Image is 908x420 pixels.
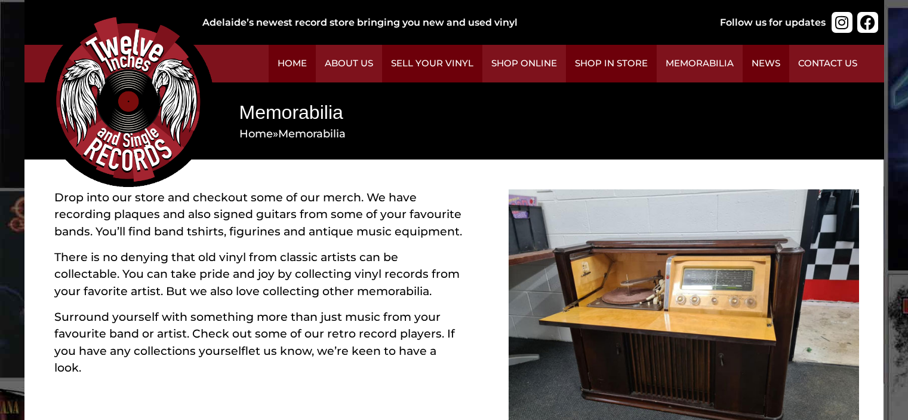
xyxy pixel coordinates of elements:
a: Memorabilia [657,45,743,82]
h1: Memorabilia [239,99,841,126]
a: Home [269,45,316,82]
a: Home [239,127,273,140]
p: Surround yourself with something more than just music from your favourite band or artist. Check o... [54,309,464,377]
div: Follow us for updates [720,16,826,30]
p: Drop into our store and checkout some of our merch. We have recording plaques and also signed gui... [54,189,464,241]
span: Memorabilia [278,127,346,140]
a: Contact Us [789,45,866,82]
a: Sell Your Vinyl [382,45,482,82]
a: About Us [316,45,382,82]
a: News [743,45,789,82]
div: Adelaide’s newest record store bringing you new and used vinyl [202,16,681,30]
p: There is no denying that old vinyl from classic artists can be collectable. You can take pride an... [54,249,464,301]
a: Shop Online [482,45,566,82]
span: » [239,127,346,140]
a: Shop in Store [566,45,657,82]
a: let us know [248,344,312,358]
